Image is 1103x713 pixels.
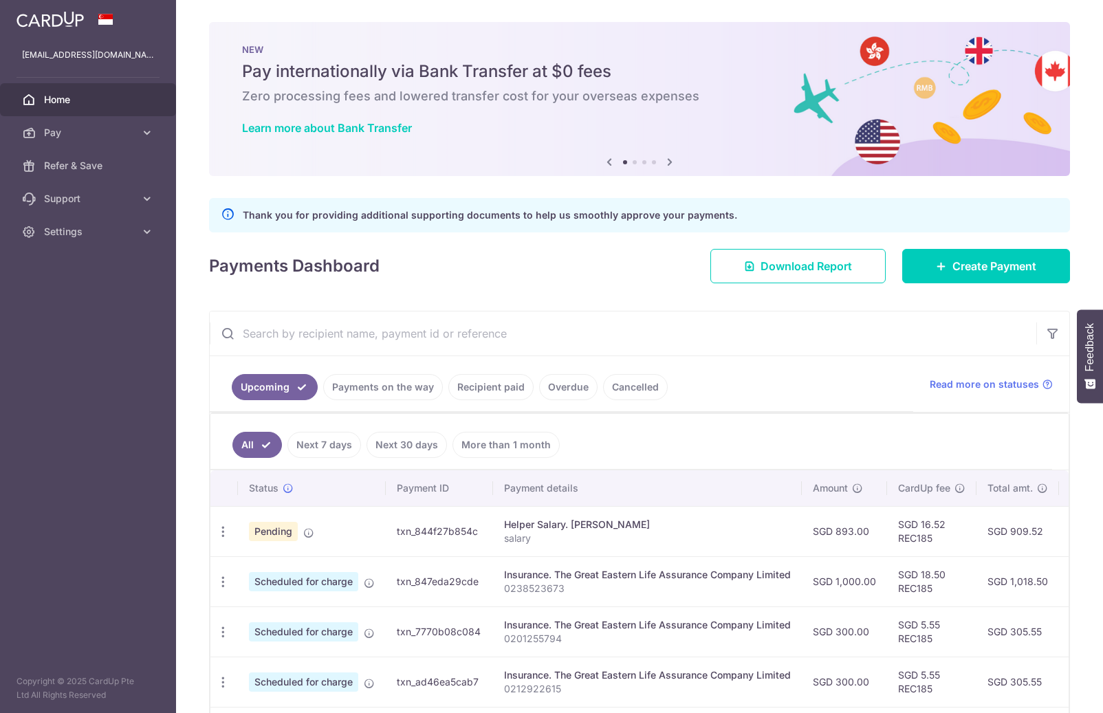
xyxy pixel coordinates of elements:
div: Insurance. The Great Eastern Life Assurance Company Limited [504,668,791,682]
td: SGD 18.50 REC185 [887,556,976,606]
span: Home [44,93,135,107]
span: Read more on statuses [930,377,1039,391]
th: Payment ID [386,470,493,506]
a: Next 30 days [367,432,447,458]
span: Scheduled for charge [249,572,358,591]
a: Download Report [710,249,886,283]
span: Amount [813,481,848,495]
a: Payments on the way [323,374,443,400]
a: Next 7 days [287,432,361,458]
td: SGD 305.55 [976,657,1059,707]
div: Helper Salary. [PERSON_NAME] [504,518,791,531]
p: [EMAIL_ADDRESS][DOMAIN_NAME] [22,48,154,62]
iframe: Opens a widget where you can find more information [1015,672,1089,706]
span: Scheduled for charge [249,622,358,641]
span: Pay [44,126,135,140]
h5: Pay internationally via Bank Transfer at $0 fees [242,61,1037,83]
span: Create Payment [952,258,1036,274]
p: 0212922615 [504,682,791,696]
p: 0238523673 [504,582,791,595]
a: Learn more about Bank Transfer [242,121,412,135]
input: Search by recipient name, payment id or reference [210,311,1036,355]
td: SGD 893.00 [802,506,887,556]
p: NEW [242,44,1037,55]
img: Bank transfer banner [209,22,1070,176]
span: Download Report [761,258,852,274]
p: 0201255794 [504,632,791,646]
td: txn_844f27b854c [386,506,493,556]
span: Total amt. [987,481,1033,495]
td: SGD 305.55 [976,606,1059,657]
td: SGD 1,000.00 [802,556,887,606]
p: Thank you for providing additional supporting documents to help us smoothly approve your payments. [243,207,737,223]
a: Read more on statuses [930,377,1053,391]
td: SGD 5.55 REC185 [887,606,976,657]
button: Feedback - Show survey [1077,309,1103,403]
a: Overdue [539,374,598,400]
td: SGD 909.52 [976,506,1059,556]
span: CardUp fee [898,481,950,495]
td: txn_ad46ea5cab7 [386,657,493,707]
span: Scheduled for charge [249,672,358,692]
td: txn_847eda29cde [386,556,493,606]
span: Status [249,481,279,495]
td: SGD 300.00 [802,657,887,707]
td: SGD 1,018.50 [976,556,1059,606]
td: SGD 16.52 REC185 [887,506,976,556]
th: Payment details [493,470,802,506]
a: Create Payment [902,249,1070,283]
p: salary [504,531,791,545]
td: SGD 300.00 [802,606,887,657]
span: Pending [249,522,298,541]
div: Insurance. The Great Eastern Life Assurance Company Limited [504,618,791,632]
span: Feedback [1084,323,1096,371]
a: Recipient paid [448,374,534,400]
h4: Payments Dashboard [209,254,380,278]
span: Support [44,192,135,206]
span: Refer & Save [44,159,135,173]
td: txn_7770b08c084 [386,606,493,657]
a: More than 1 month [452,432,560,458]
img: CardUp [17,11,84,28]
a: All [232,432,282,458]
h6: Zero processing fees and lowered transfer cost for your overseas expenses [242,88,1037,105]
a: Upcoming [232,374,318,400]
a: Cancelled [603,374,668,400]
span: Settings [44,225,135,239]
div: Insurance. The Great Eastern Life Assurance Company Limited [504,568,791,582]
td: SGD 5.55 REC185 [887,657,976,707]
